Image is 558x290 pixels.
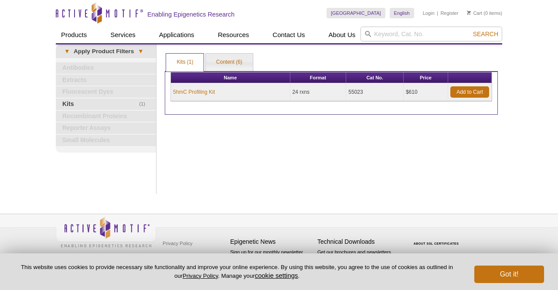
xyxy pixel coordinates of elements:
a: English [390,8,414,18]
a: [GEOGRAPHIC_DATA] [327,8,385,18]
button: Search [470,30,501,38]
a: Products [56,27,92,43]
span: Search [473,31,498,38]
a: Privacy Policy [160,237,194,250]
span: ▾ [60,48,74,55]
span: ▾ [134,48,147,55]
a: Antibodies [56,62,156,74]
h4: Technical Downloads [317,238,400,246]
h2: Enabling Epigenetics Research [147,10,235,18]
a: Privacy Policy [183,273,218,279]
li: (0 items) [467,8,502,18]
th: Cat No. [346,72,404,83]
a: Fluorescent Dyes [56,86,156,98]
button: cookie settings [255,272,298,279]
p: This website uses cookies to provide necessary site functionality and improve your online experie... [14,263,460,280]
img: Active Motif, [56,214,156,249]
a: Resources [213,27,255,43]
a: Kits (1) [166,54,204,71]
a: Extracts [56,75,156,86]
span: (1) [139,99,150,110]
p: Sign up for our monthly newsletter highlighting recent publications in the field of epigenetics. [230,249,313,278]
a: Reporter Assays [56,123,156,134]
th: Format [290,72,347,83]
table: Click to Verify - This site chose Symantec SSL for secure e-commerce and confidential communicati... [405,229,470,249]
td: 55023 [346,83,404,101]
td: $610 [404,83,448,101]
a: Register [440,10,458,16]
a: Services [105,27,141,43]
a: Contact Us [267,27,310,43]
a: Add to Cart [450,86,489,98]
td: 24 rxns [290,83,347,101]
a: ▾Apply Product Filters▾ [56,44,156,58]
a: ABOUT SSL CERTIFICATES [414,242,459,245]
img: Your Cart [467,10,471,15]
h4: Epigenetic News [230,238,313,246]
a: Applications [154,27,200,43]
th: Price [404,72,448,83]
a: 5hmC Profiling Kit [173,88,215,96]
th: Name [171,72,290,83]
p: Get our brochures and newsletters, or request them by mail. [317,249,400,271]
a: Cart [467,10,482,16]
input: Keyword, Cat. No. [361,27,502,41]
li: | [437,8,438,18]
a: Login [423,10,435,16]
button: Got it! [474,266,544,283]
a: Small Molecules [56,135,156,146]
a: (1)Kits [56,99,156,110]
a: Recombinant Proteins [56,111,156,122]
a: Content (6) [206,54,253,71]
a: Terms & Conditions [160,250,206,263]
a: About Us [323,27,361,43]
